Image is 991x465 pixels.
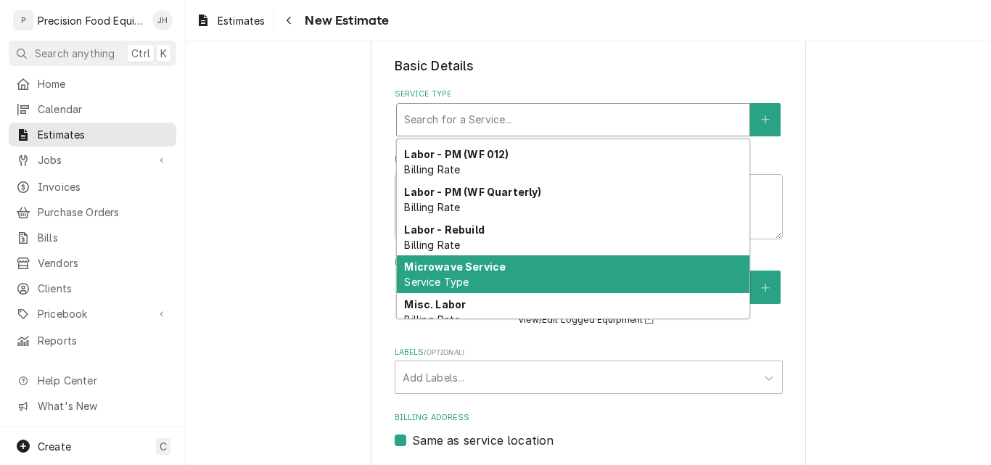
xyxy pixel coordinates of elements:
div: P [13,10,33,30]
span: Invoices [38,179,169,194]
legend: Basic Details [395,57,783,75]
a: Vendors [9,251,176,275]
span: Pricebook [38,306,147,321]
a: Bills [9,226,176,250]
a: Estimates [190,9,271,33]
span: C [160,439,167,454]
span: Billing Rate [404,201,460,213]
span: Create [38,440,71,453]
span: What's New [38,398,168,413]
svg: Create New Service [761,115,770,125]
div: Jason Hertel's Avatar [152,10,173,30]
a: Purchase Orders [9,200,176,224]
label: Equipment [395,257,783,268]
label: Service Type [395,89,783,100]
label: Reason For Call [395,154,783,165]
div: Service Type [395,89,783,136]
a: Invoices [9,175,176,199]
button: Search anythingCtrlK [9,41,176,66]
span: Billing Rate [404,313,460,326]
span: New Estimate [300,11,389,30]
a: Reports [9,329,176,353]
a: Calendar [9,97,176,121]
a: Go to What's New [9,394,176,418]
strong: Misc. Labor [404,298,466,310]
strong: Labor - Rebuild [404,223,484,236]
div: Equipment [395,257,783,329]
a: Go to Help Center [9,369,176,392]
button: Create New Service [750,103,781,136]
span: Billing Rate [404,163,460,176]
a: Go to Jobs [9,148,176,172]
div: Labels [395,347,783,394]
span: Bills [38,230,169,245]
label: Labels [395,347,783,358]
span: Search anything [35,46,115,61]
button: Navigate back [277,9,300,32]
span: Purchase Orders [38,205,169,220]
span: Ctrl [131,46,150,61]
label: Same as service location [412,432,554,449]
div: Reason For Call [395,154,783,239]
span: Service Type [404,276,469,288]
a: Estimates [9,123,176,147]
span: K [160,46,167,61]
button: Create New Equipment [750,271,781,304]
span: Billing Rate [404,239,460,251]
span: Vendors [38,255,169,271]
span: Help Center [38,373,168,388]
span: Reports [38,333,169,348]
strong: Labor - PM (WF Quarterly) [404,186,541,198]
strong: Labor - PM (WF 012) [404,148,509,160]
div: Billing Address [395,412,783,449]
span: Estimates [218,13,265,28]
label: Billing Address [395,412,783,424]
span: Home [38,76,169,91]
div: JH [152,10,173,30]
div: Precision Food Equipment LLC [38,13,144,28]
a: Home [9,72,176,96]
span: Clients [38,281,169,296]
button: View/Edit Logged Equipment [516,311,661,329]
span: Calendar [38,102,169,117]
a: Clients [9,276,176,300]
span: Jobs [38,152,147,168]
a: Go to Pricebook [9,302,176,326]
span: ( optional ) [424,348,464,356]
strong: Microwave Service [404,260,506,273]
span: Estimates [38,127,169,142]
svg: Create New Equipment [761,283,770,293]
